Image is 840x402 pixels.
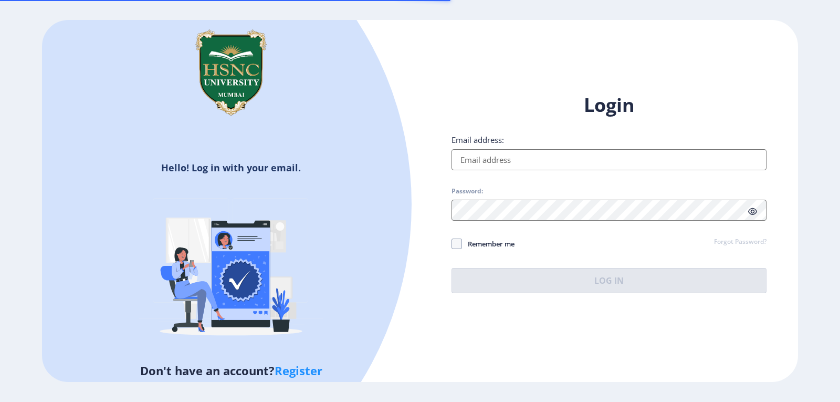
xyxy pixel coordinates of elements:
h5: Don't have an account? [50,362,412,379]
span: Remember me [462,238,514,250]
a: Register [275,363,322,378]
img: hsnc.png [178,20,283,125]
label: Password: [451,187,483,195]
button: Log In [451,268,766,293]
input: Email address [451,149,766,170]
h1: Login [451,92,766,118]
a: Forgot Password? [714,238,766,247]
label: Email address: [451,135,504,145]
img: Verified-rafiki.svg [139,178,323,362]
